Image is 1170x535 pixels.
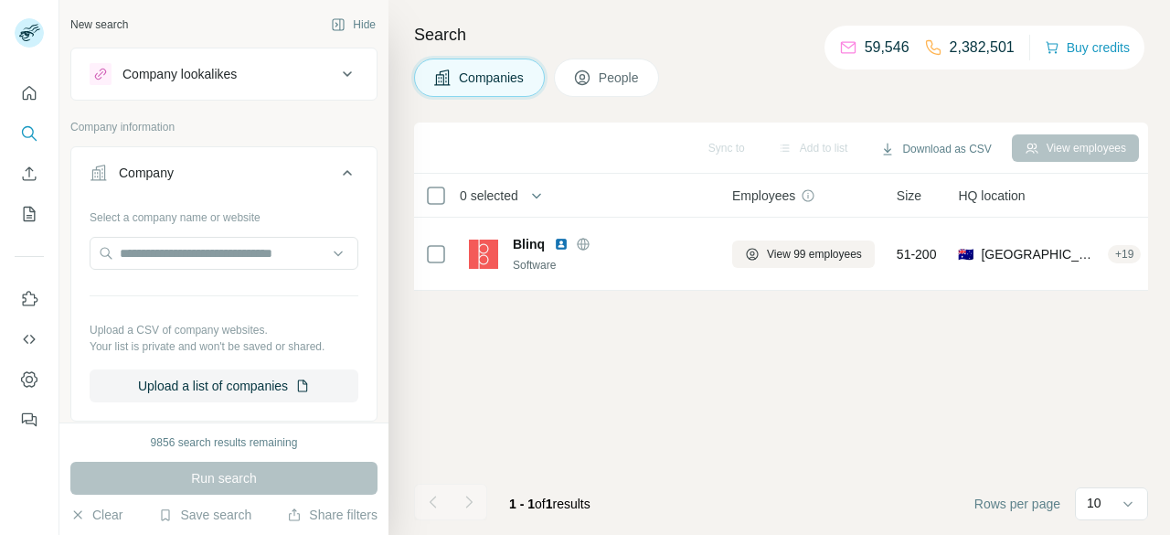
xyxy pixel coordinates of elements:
span: Companies [459,69,526,87]
span: [GEOGRAPHIC_DATA], [GEOGRAPHIC_DATA] [981,245,1101,263]
button: Download as CSV [867,135,1004,163]
div: New search [70,16,128,33]
button: My lists [15,198,44,230]
img: Logo of Blinq [469,240,498,269]
span: HQ location [958,187,1025,205]
span: 1 [546,497,553,511]
button: Dashboard [15,363,44,396]
p: 59,546 [865,37,909,59]
button: Quick start [15,77,44,110]
span: 0 selected [460,187,518,205]
span: 51-200 [897,245,937,263]
button: Buy credits [1045,35,1130,60]
p: 2,382,501 [950,37,1015,59]
div: Select a company name or website [90,202,358,226]
div: + 19 [1108,246,1141,262]
div: Company [119,164,174,182]
p: Company information [70,119,378,135]
button: View 99 employees [732,241,875,268]
div: Company lookalikes [122,65,237,83]
button: Hide [318,11,388,38]
button: Company lookalikes [71,52,377,96]
h4: Search [414,22,1148,48]
button: Search [15,117,44,150]
span: Rows per page [974,495,1060,513]
p: Upload a CSV of company websites. [90,322,358,338]
span: View 99 employees [767,246,862,262]
button: Feedback [15,403,44,436]
button: Enrich CSV [15,157,44,190]
span: 1 - 1 [509,497,535,511]
span: of [535,497,546,511]
span: 🇦🇺 [958,245,973,263]
button: Upload a list of companies [90,369,358,402]
span: Blinq [513,235,545,253]
span: People [599,69,641,87]
span: Size [897,187,921,205]
button: Company [71,151,377,202]
button: Use Surfe on LinkedIn [15,283,44,316]
div: Software [513,257,710,273]
button: Use Surfe API [15,323,44,356]
span: results [509,497,590,511]
span: Employees [732,187,795,205]
p: 10 [1087,494,1101,512]
p: Your list is private and won't be saved or shared. [90,338,358,355]
img: LinkedIn logo [554,237,569,251]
